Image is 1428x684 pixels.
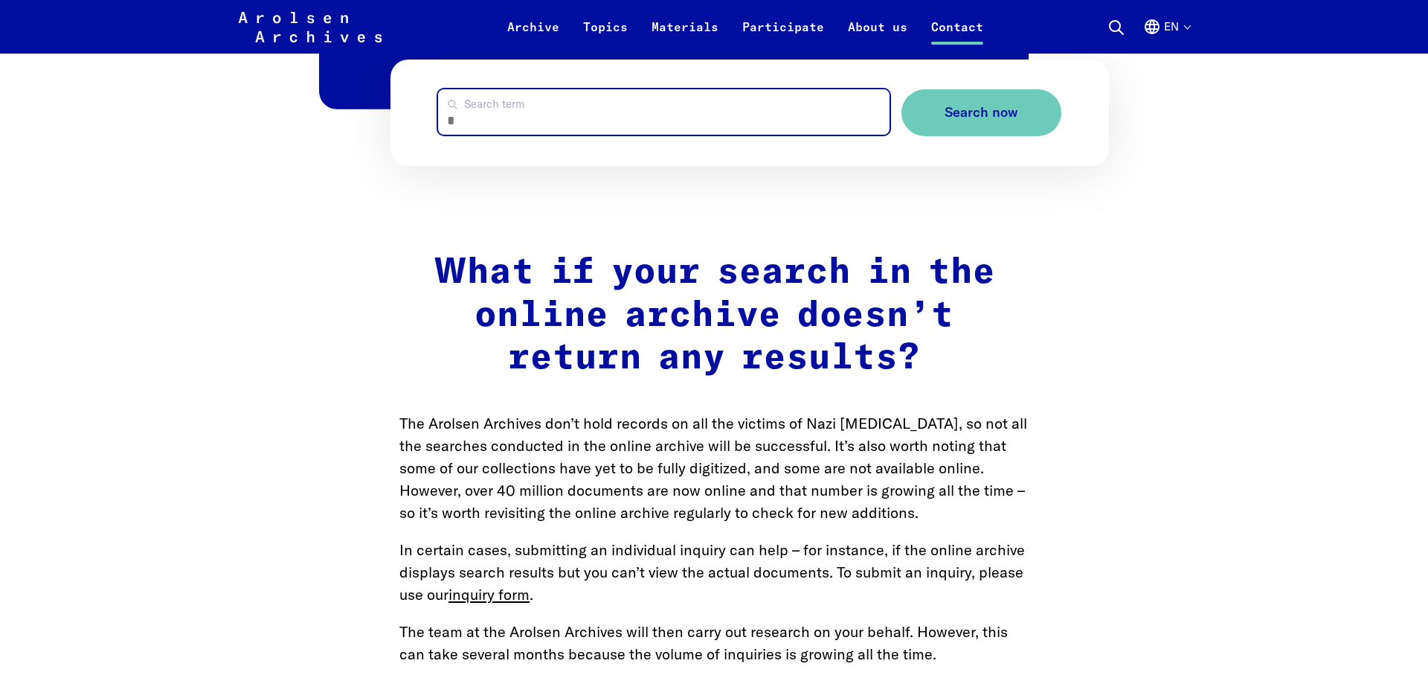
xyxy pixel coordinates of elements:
a: Archive [495,18,571,54]
a: Materials [640,18,730,54]
a: Contact [919,18,995,54]
p: The team at the Arolsen Archives will then carry out research on your behalf. However, this can t... [399,621,1029,665]
a: About us [836,18,919,54]
a: inquiry form [448,585,530,604]
button: Search now [901,89,1061,136]
p: In certain cases, submitting an individual inquiry can help – for instance, if the online archive... [399,539,1029,606]
a: Participate [730,18,836,54]
button: English, language selection [1143,18,1190,54]
a: Topics [571,18,640,54]
strong: What if your search in the online archive doesn’t return any results? [434,255,995,376]
nav: Primary [495,9,995,45]
span: Search now [945,105,1018,121]
p: The Arolsen Archives don’t hold records on all the victims of Nazi [MEDICAL_DATA], so not all the... [399,412,1029,524]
